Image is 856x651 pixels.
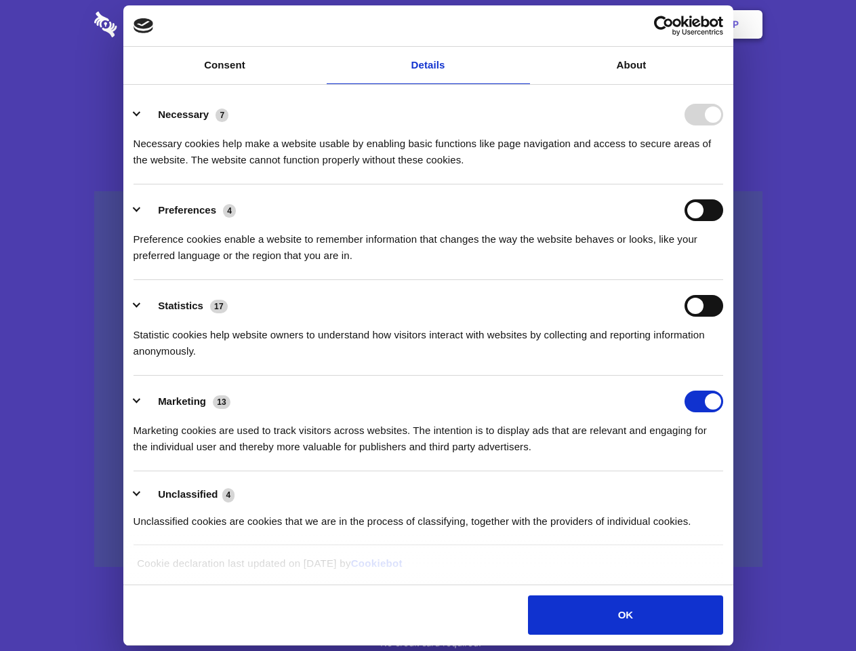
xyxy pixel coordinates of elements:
a: Wistia video thumbnail [94,191,762,568]
button: Preferences (4) [134,199,245,221]
a: About [530,47,733,84]
button: Marketing (13) [134,391,239,412]
h1: Eliminate Slack Data Loss. [94,61,762,110]
label: Preferences [158,204,216,216]
label: Necessary [158,108,209,120]
div: Marketing cookies are used to track visitors across websites. The intention is to display ads tha... [134,412,723,455]
a: Consent [123,47,327,84]
button: OK [528,595,722,635]
span: 17 [210,300,228,313]
a: Contact [550,3,612,45]
button: Statistics (17) [134,295,237,317]
div: Unclassified cookies are cookies that we are in the process of classifying, together with the pro... [134,503,723,530]
a: Details [327,47,530,84]
button: Necessary (7) [134,104,237,125]
label: Marketing [158,395,206,407]
div: Necessary cookies help make a website usable by enabling basic functions like page navigation and... [134,125,723,168]
img: logo-wordmark-white-trans-d4663122ce5f474addd5e946df7df03e33cb6a1c49d2221995e7729f52c070b2.svg [94,12,210,37]
span: 13 [213,395,230,409]
label: Statistics [158,300,203,311]
iframe: Drift Widget Chat Controller [788,583,840,635]
h4: Auto-redaction of sensitive data, encrypted data sharing and self-destructing private chats. Shar... [94,123,762,168]
div: Cookie declaration last updated on [DATE] by [127,555,729,582]
span: 7 [216,108,228,122]
a: Cookiebot [351,557,403,569]
a: Login [615,3,674,45]
a: Usercentrics Cookiebot - opens in a new window [605,16,723,36]
div: Statistic cookies help website owners to understand how visitors interact with websites by collec... [134,317,723,359]
a: Pricing [398,3,457,45]
span: 4 [222,488,235,502]
img: logo [134,18,154,33]
button: Unclassified (4) [134,486,243,503]
span: 4 [223,204,236,218]
div: Preference cookies enable a website to remember information that changes the way the website beha... [134,221,723,264]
